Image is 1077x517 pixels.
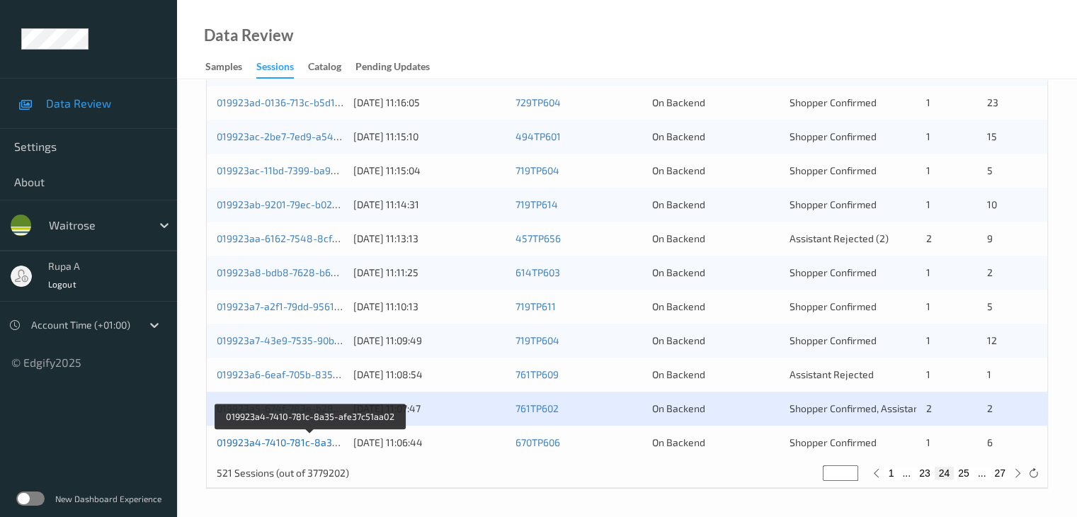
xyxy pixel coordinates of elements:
[790,436,877,448] span: Shopper Confirmed
[217,266,409,278] a: 019923a8-bdb8-7628-b63a-5f532e46c76f
[935,467,955,479] button: 24
[915,467,935,479] button: 23
[986,334,996,346] span: 12
[308,59,341,77] div: Catalog
[353,436,506,450] div: [DATE] 11:06:44
[217,368,407,380] a: 019923a6-6eaf-705b-8357-b471cede1954
[515,96,561,108] a: 729TP604
[790,266,877,278] span: Shopper Confirmed
[353,232,506,246] div: [DATE] 11:13:13
[217,402,408,414] a: 019923a5-674f-783e-b28c-684f21241e35
[515,368,559,380] a: 761TP609
[926,130,930,142] span: 1
[217,164,409,176] a: 019923ac-11bd-7399-ba97-8dd3bc48eaa5
[217,130,415,142] a: 019923ac-2be7-7ed9-a548-04d038088d20
[652,300,779,314] div: On Backend
[515,198,558,210] a: 719TP614
[986,402,992,414] span: 2
[986,436,992,448] span: 6
[986,300,992,312] span: 5
[926,96,930,108] span: 1
[926,436,930,448] span: 1
[652,334,779,348] div: On Backend
[353,368,506,382] div: [DATE] 11:08:54
[353,266,506,280] div: [DATE] 11:11:25
[217,232,409,244] a: 019923aa-6162-7548-8cf3-8e7e1353e930
[926,334,930,346] span: 1
[204,28,293,42] div: Data Review
[926,368,930,380] span: 1
[954,467,974,479] button: 25
[205,59,242,77] div: Samples
[926,164,930,176] span: 1
[986,96,998,108] span: 23
[926,198,930,210] span: 1
[515,300,556,312] a: 719TP611
[353,402,506,416] div: [DATE] 11:07:47
[652,164,779,178] div: On Backend
[884,467,899,479] button: 1
[790,130,877,142] span: Shopper Confirmed
[515,164,559,176] a: 719TP604
[353,96,506,110] div: [DATE] 11:16:05
[205,57,256,77] a: Samples
[926,266,930,278] span: 1
[353,334,506,348] div: [DATE] 11:09:49
[790,368,874,380] span: Assistant Rejected
[217,96,410,108] a: 019923ad-0136-713c-b5d1-0c444dd42304
[652,198,779,212] div: On Backend
[353,164,506,178] div: [DATE] 11:15:04
[515,266,560,278] a: 614TP603
[790,232,889,244] span: Assistant Rejected (2)
[652,266,779,280] div: On Backend
[790,402,965,414] span: Shopper Confirmed, Assistant Rejected
[986,368,991,380] span: 1
[990,467,1010,479] button: 27
[515,402,559,414] a: 761TP602
[974,467,991,479] button: ...
[790,300,877,312] span: Shopper Confirmed
[308,57,355,77] a: Catalog
[515,334,559,346] a: 719TP604
[353,130,506,144] div: [DATE] 11:15:10
[986,164,992,176] span: 5
[355,57,444,77] a: Pending Updates
[217,466,349,480] p: 521 Sessions (out of 3779202)
[986,198,996,210] span: 10
[353,198,506,212] div: [DATE] 11:14:31
[515,130,561,142] a: 494TP601
[652,402,779,416] div: On Backend
[652,96,779,110] div: On Backend
[515,436,560,448] a: 670TP606
[790,334,877,346] span: Shopper Confirmed
[256,57,308,79] a: Sessions
[256,59,294,79] div: Sessions
[217,436,405,448] a: 019923a4-7410-781c-8a35-afe37c51aa02
[986,130,996,142] span: 15
[217,198,412,210] a: 019923ab-9201-79ec-b02a-b487a0dc4883
[926,232,932,244] span: 2
[515,232,561,244] a: 457TP656
[926,402,932,414] span: 2
[652,436,779,450] div: On Backend
[986,266,992,278] span: 2
[790,164,877,176] span: Shopper Confirmed
[652,130,779,144] div: On Backend
[790,96,877,108] span: Shopper Confirmed
[355,59,430,77] div: Pending Updates
[926,300,930,312] span: 1
[353,300,506,314] div: [DATE] 11:10:13
[217,334,404,346] a: 019923a7-43e9-7535-90bf-109f0b6b5afc
[898,467,915,479] button: ...
[652,368,779,382] div: On Backend
[790,198,877,210] span: Shopper Confirmed
[217,300,406,312] a: 019923a7-a2f1-79dd-9561-95be06ac6bd9
[652,232,779,246] div: On Backend
[986,232,992,244] span: 9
